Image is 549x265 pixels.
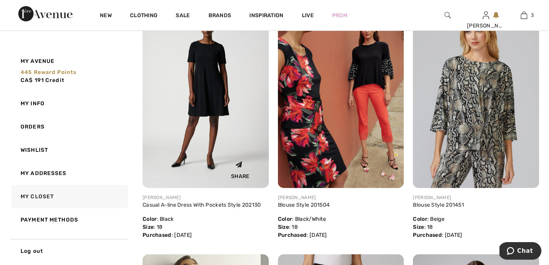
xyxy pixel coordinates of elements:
a: Sign In [483,11,489,19]
div: Share [218,155,263,182]
span: Size [278,224,289,230]
a: My Addresses [10,162,128,185]
a: Clothing [130,12,157,20]
a: Live [302,11,314,19]
a: Prom [332,11,347,19]
a: My Closet [10,185,128,208]
span: Size [413,224,424,230]
div: [PERSON_NAME] [143,194,269,201]
a: Orders [10,115,128,138]
a: Casual A-line Dress With Pockets Style 202130 [143,202,261,208]
div: : Black/White : 18 : [DATE] [278,201,404,239]
div: [PERSON_NAME] [467,22,504,30]
a: Payment Methods [10,208,128,231]
a: My Info [10,92,128,115]
a: 3 [505,11,543,20]
span: CA$ 191 Credit [21,77,64,84]
span: Size [143,224,154,230]
img: search the website [445,11,451,20]
a: Blouse Style 201451 [413,202,464,208]
span: 3 [531,12,534,19]
span: Color [278,216,292,222]
span: 445 Reward points [21,69,76,75]
a: Blouse Style 201504 [278,202,330,208]
div: : Black : 18 : [DATE] [143,201,269,239]
div: [PERSON_NAME] [278,194,404,201]
span: My Avenue [21,57,55,65]
div: : Beige : 18 : [DATE] [413,201,539,239]
iframe: Opens a widget where you can chat to one of our agents [499,242,541,261]
img: My Bag [521,11,527,20]
a: New [100,12,112,20]
span: Purchased [278,232,307,238]
span: Purchased [413,232,442,238]
span: Purchased [143,232,172,238]
a: Brands [209,12,231,20]
div: [PERSON_NAME] [413,194,539,201]
span: Inspiration [249,12,283,20]
img: My Info [483,11,489,20]
a: Wishlist [10,138,128,162]
span: Color [413,216,427,222]
a: Log out [10,239,128,263]
a: Sale [176,12,190,20]
span: Color [143,216,157,222]
img: 1ère Avenue [18,6,72,21]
